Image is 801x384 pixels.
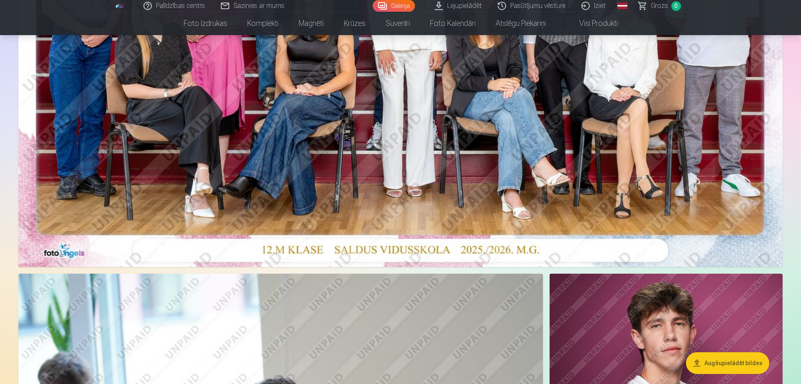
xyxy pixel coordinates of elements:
[651,1,668,11] span: Grozs
[376,12,420,35] a: Suvenīri
[237,12,289,35] a: Komplekti
[556,12,628,35] a: Visi produkti
[334,12,376,35] a: Krūzes
[671,1,681,11] span: 0
[174,12,237,35] a: Foto izdrukas
[289,12,334,35] a: Magnēti
[686,352,769,374] button: Augšupielādēt bildes
[486,12,556,35] a: Atslēgu piekariņi
[115,3,125,8] img: /fa1
[420,12,486,35] a: Foto kalendāri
